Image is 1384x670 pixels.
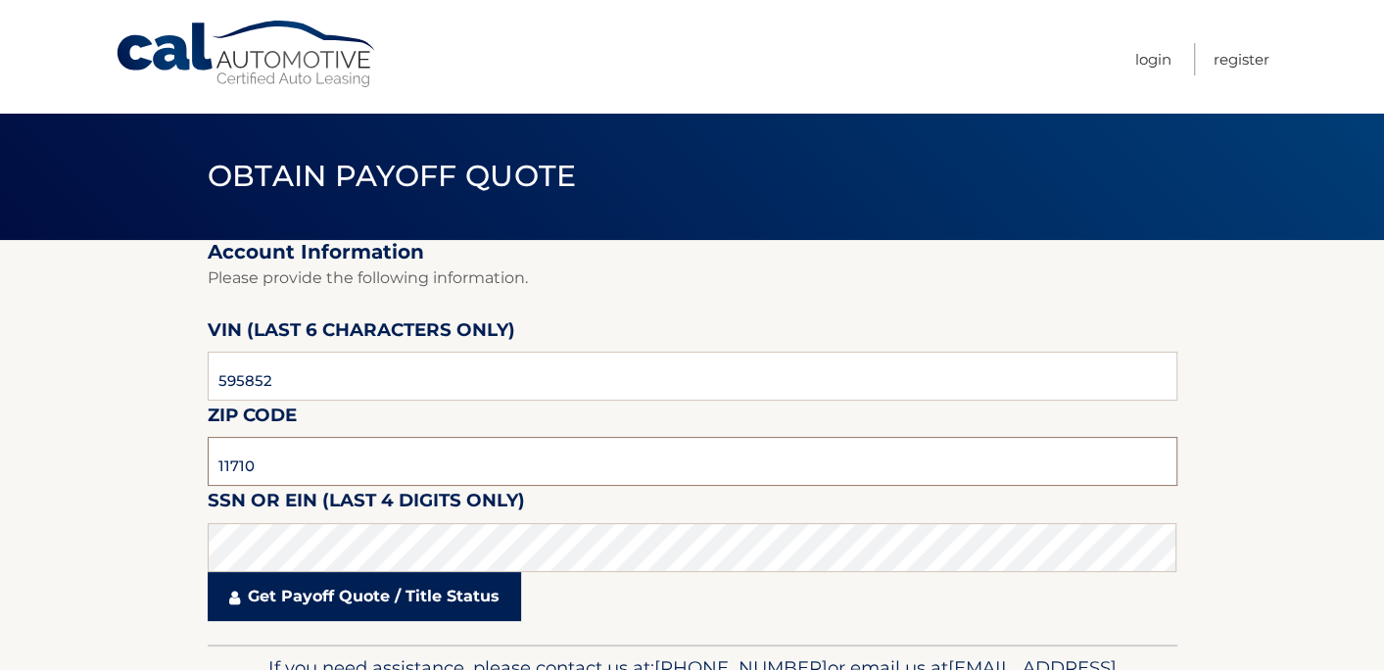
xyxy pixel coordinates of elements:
[208,240,1177,264] h2: Account Information
[115,20,379,89] a: Cal Automotive
[208,315,515,352] label: VIN (last 6 characters only)
[208,401,297,437] label: Zip Code
[208,264,1177,292] p: Please provide the following information.
[208,158,577,194] span: Obtain Payoff Quote
[208,486,525,522] label: SSN or EIN (last 4 digits only)
[208,572,521,621] a: Get Payoff Quote / Title Status
[1214,43,1269,75] a: Register
[1135,43,1171,75] a: Login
